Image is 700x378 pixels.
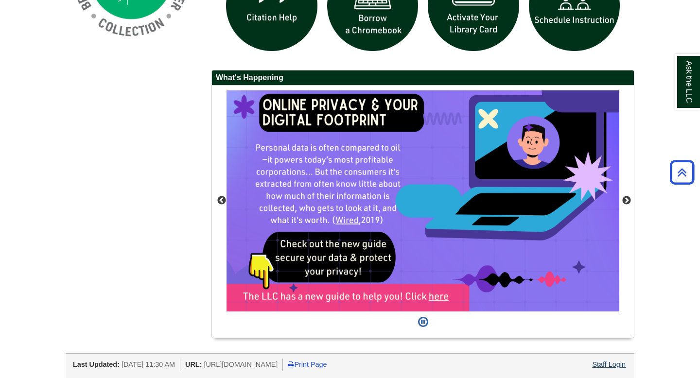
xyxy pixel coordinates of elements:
[227,90,619,311] div: This box contains rotating images
[217,196,227,206] button: Previous
[592,361,626,368] a: Staff Login
[288,361,294,368] i: Print Page
[415,311,431,333] button: Pause
[122,361,175,368] span: [DATE] 11:30 AM
[622,196,631,206] button: Next
[212,70,634,86] h2: What's Happening
[204,361,278,368] span: [URL][DOMAIN_NAME]
[288,361,327,368] a: Print Page
[666,166,698,179] a: Back to Top
[185,361,202,368] span: URL:
[73,361,120,368] span: Last Updated:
